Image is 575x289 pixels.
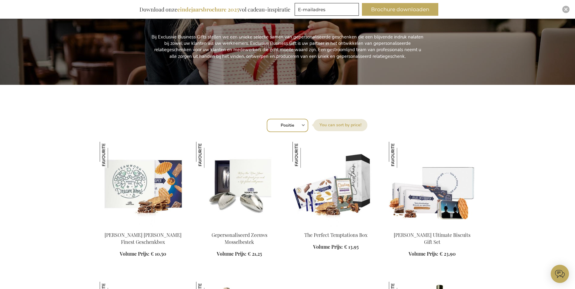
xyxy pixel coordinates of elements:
[562,6,570,13] div: Close
[196,142,283,227] img: Personalised Zeeland Mussel Cutlery
[196,142,222,168] img: Gepersonaliseerd Zeeuws Mosselbestek
[313,244,343,250] span: Volume Prijs:
[248,251,262,257] span: € 21,25
[100,142,186,227] img: Jules Destrooper Jules' Finest Gift Box
[389,224,476,230] a: Jules Destrooper Ultimate Biscuits Gift Set Jules Destrooper Ultimate Biscuits Gift Set
[100,224,186,230] a: Jules Destrooper Jules' Finest Gift Box Jules Destrooper Jules' Finest Geschenkbox
[212,232,267,245] a: Gepersonaliseerd Zeeuws Mosselbestek
[295,3,359,16] input: E-mailadres
[389,142,415,168] img: Jules Destrooper Ultimate Biscuits Gift Set
[105,232,182,245] a: [PERSON_NAME] [PERSON_NAME] Finest Geschenkbox
[564,8,568,11] img: Close
[551,265,569,283] iframe: belco-activator-frame
[293,142,379,227] img: The Perfect Temptations Box
[313,119,367,131] label: Sorteer op
[177,6,239,13] b: eindejaarsbrochure 2025
[217,251,246,257] span: Volume Prijs:
[196,224,283,230] a: Personalised Zeeland Mussel Cutlery Gepersonaliseerd Zeeuws Mosselbestek
[313,244,359,251] a: Volume Prijs: € 13,95
[344,244,359,250] span: € 13,95
[137,3,293,16] div: Download onze vol cadeau-inspiratie
[120,251,149,257] span: Volume Prijs:
[440,251,456,257] span: € 23,90
[409,251,456,257] a: Volume Prijs: € 23,90
[362,3,438,16] button: Brochure downloaden
[217,251,262,257] a: Volume Prijs: € 21,25
[100,142,126,168] img: Jules Destrooper Jules' Finest Geschenkbox
[120,251,166,257] a: Volume Prijs: € 10,50
[394,232,470,245] a: [PERSON_NAME] Ultimate Biscuits Gift Set
[151,34,424,60] p: Bij Exclusive Business Gifts stellen we een unieke selectie samen van gepersonaliseerde geschenke...
[293,142,319,168] img: The Perfect Temptations Box
[304,232,367,238] a: The Perfect Temptations Box
[293,224,379,230] a: The Perfect Temptations Box The Perfect Temptations Box
[295,3,361,18] form: marketing offers and promotions
[389,142,476,227] img: Jules Destrooper Ultimate Biscuits Gift Set
[409,251,438,257] span: Volume Prijs:
[151,251,166,257] span: € 10,50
